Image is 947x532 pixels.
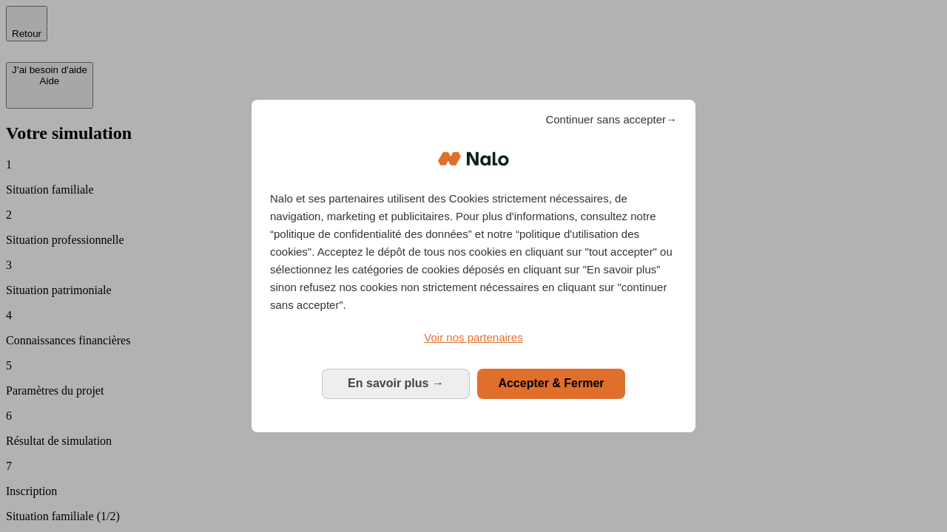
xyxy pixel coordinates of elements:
div: Bienvenue chez Nalo Gestion du consentement [252,100,695,432]
span: Voir nos partenaires [424,331,522,344]
span: En savoir plus → [348,377,444,389]
span: Continuer sans accepter→ [545,111,677,129]
img: Logo [438,137,509,181]
p: Nalo et ses partenaires utilisent des Cookies strictement nécessaires, de navigation, marketing e... [270,190,677,314]
button: En savoir plus: Configurer vos consentements [322,369,470,398]
button: Accepter & Fermer: Accepter notre traitement des données et fermer [477,369,625,398]
a: Voir nos partenaires [270,329,677,347]
span: Accepter & Fermer [498,377,604,389]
